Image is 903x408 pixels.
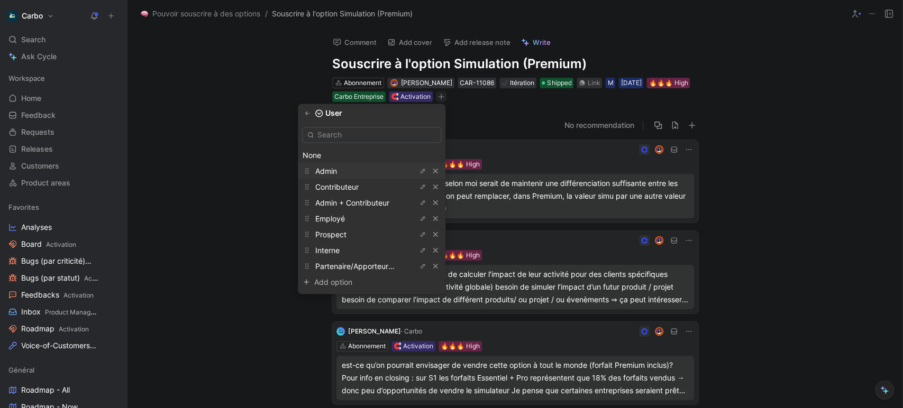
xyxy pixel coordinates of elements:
span: Admin + Contributeur [315,198,389,207]
div: Partenaire/Apporteur d'affaire [298,258,445,274]
input: Search [302,127,441,143]
div: Prospect [298,226,445,242]
div: User [298,108,445,118]
div: Admin + Contributeur [298,194,445,210]
span: Admin [315,166,337,175]
span: Contributeur [315,182,359,191]
span: Prospect [315,229,346,238]
div: Admin [298,163,445,179]
div: None [303,149,441,161]
span: Partenaire/Apporteur d'affaire [315,261,419,270]
div: Employé [298,210,445,226]
span: Employé [315,214,345,222]
div: Add option [314,275,394,288]
div: Interne [298,242,445,258]
span: Interne [315,245,340,254]
div: Contributeur [298,179,445,194]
